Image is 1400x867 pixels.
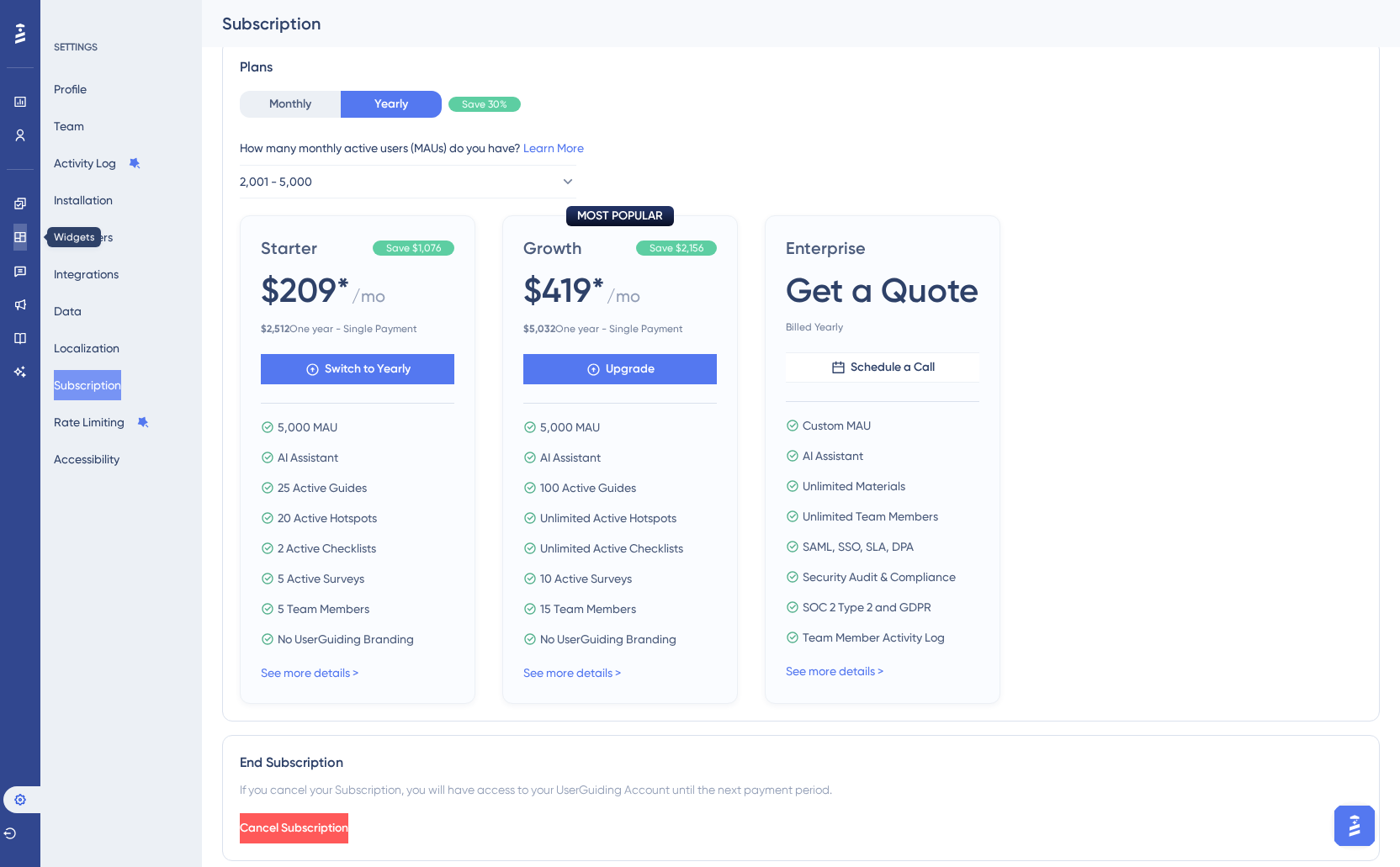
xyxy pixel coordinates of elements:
span: / mo [607,284,640,315]
span: AI Assistant [803,446,863,466]
span: 15 Team Members [540,599,636,619]
a: link [115,314,136,327]
span: Unlimited Active Checklists [540,538,683,558]
span: Growth [523,236,629,260]
button: Containers [54,222,113,252]
div: If you have any questions, please don't hesitate to contact us! 💙 [27,148,262,181]
span: Unlimited Team Members [803,506,938,526]
span: One year - Single Payment [523,322,717,336]
div: If you have any questions, please don't hesitate to contact us! 💙I am glad I was able to help!​ I... [13,138,276,447]
span: Enterprise [786,236,979,260]
span: Starter [261,236,366,260]
span: Upgrade [606,359,655,379]
button: Upload attachment [26,551,40,564]
div: Diênifer says… [13,33,323,137]
button: Upgrade [523,354,717,384]
span: Save 30% [462,98,507,111]
span: 20 Active Hotspots [278,508,377,528]
span: Unlimited Active Hotspots [540,508,676,528]
span: Cancel Subscription [240,818,348,838]
button: Team [54,111,84,141]
span: No UserGuiding Branding [540,629,676,649]
textarea: Message… [14,515,322,544]
div: I can't thank you enough for your contribution.🙌 [27,388,262,420]
div: Diênifer says… [13,138,323,461]
div: Help Diênifer understand how they’re doing: [27,470,262,503]
span: 5 Active Surveys [278,568,364,589]
a: Learn More [523,141,584,155]
span: Custom MAU [803,415,871,436]
div: Please use this to leave your review. Feel free to share the link with your colleagues, too. 🤩 Yo... [27,313,262,378]
span: One year - Single Payment [261,322,454,336]
span: $419* [523,267,605,314]
button: Subscription [54,370,121,400]
button: Send a message… [289,544,316,571]
b: $ 5,032 [523,323,555,335]
button: Integrations [54,259,119,289]
button: Localization [54,333,119,363]
span: No UserGuiding Branding [278,629,414,649]
div: No problem! 😊 [27,43,224,60]
span: Team Member Activity Log [803,627,945,648]
div: No problem! 😊I am glad to help you!I will inform the team to proceed.Have a great day ahead! [13,33,237,135]
span: 25 Active Guides [278,478,367,498]
div: How many monthly active users (MAUs) do you have? [240,138,1362,158]
div: Close [295,7,326,37]
div: Have a great day ahead! [27,109,224,126]
iframe: UserGuiding AI Assistant Launcher [1329,801,1380,851]
button: Switch to Yearly [261,354,454,384]
button: Installation [54,185,113,215]
button: Profile [54,74,87,104]
div: Have a lovely rest of your day! [27,420,262,437]
div: MOST POPULAR [566,206,674,226]
span: SAML, SSO, SLA, DPA [803,537,914,557]
a: See more details > [786,664,883,678]
button: Emoji picker [53,551,66,564]
span: $209* [261,267,350,314]
div: I am glad I was able to help! ​ ﻿I would greatly appreciate it if you could leave a based on your... [27,189,262,304]
span: 100 Active Guides [540,478,636,498]
span: Schedule a Call [851,357,935,378]
button: 2,001 - 5,000 [240,165,576,198]
div: If you cancel your Subscription, you will have access to your UserGuiding Account until the next ... [240,780,1362,800]
span: Switch to Yearly [325,359,411,379]
div: Plans [240,57,1362,77]
button: Rate Limiting [54,407,150,437]
span: Save $2,156 [650,241,703,255]
button: Cancel Subscription [240,813,348,843]
span: AI Assistant [540,447,601,468]
div: I will inform the team to proceed. [27,85,224,102]
span: 2 Active Checklists [278,538,376,558]
button: Schedule a Call [786,352,979,383]
b: 10/10 [109,240,146,253]
div: Subscription [222,12,1338,35]
div: I am glad to help you! [27,60,224,77]
button: Monthly [240,91,341,118]
span: SOC 2 Type 2 and GDPR [803,597,931,617]
button: Accessibility [54,444,119,474]
button: Data [54,296,82,326]
b: $ 2,512 [261,323,289,335]
span: Save $1,076 [386,241,441,255]
b: review [150,240,194,253]
div: Help Diênifer understand how they’re doing: [13,460,276,513]
div: End Subscription [240,753,1362,773]
h1: UG [82,8,101,21]
button: Yearly [341,91,442,118]
button: Gif picker [80,551,93,564]
a: See more details > [261,666,358,679]
span: AI Assistant [278,447,338,468]
a: See more details > [523,666,621,679]
span: Billed Yearly [786,320,979,334]
span: 2,001 - 5,000 [240,172,312,192]
p: The team can also help [82,21,209,38]
button: Start recording [107,551,120,564]
button: Activity Log [54,148,141,178]
span: 5 Team Members [278,599,369,619]
span: 10 Active Surveys [540,568,632,589]
span: Unlimited Materials [803,476,905,496]
div: UG says… [13,460,323,515]
button: Home [263,7,295,39]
